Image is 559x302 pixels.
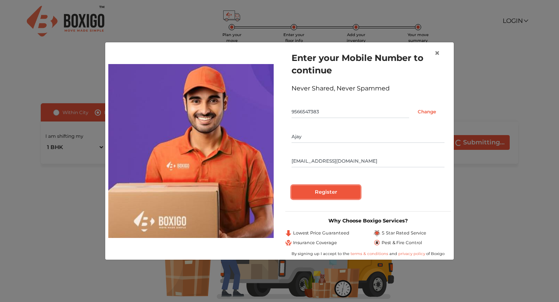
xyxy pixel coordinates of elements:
[434,47,440,59] span: ×
[292,186,360,199] input: Register
[293,240,337,246] span: Insurance Coverage
[292,84,444,93] div: Never Shared, Never Spammed
[292,155,444,167] input: Email Id
[409,106,444,118] input: Change
[292,52,444,76] h1: Enter your Mobile Number to continue
[292,130,444,143] input: Your Name
[428,42,446,64] button: Close
[382,240,422,246] span: Pest & Fire Control
[397,251,426,256] a: privacy policy
[108,64,274,238] img: relocation-img
[382,230,426,236] span: 5 Star Rated Service
[292,106,409,118] input: Mobile No
[293,230,349,236] span: Lowest Price Guaranteed
[285,251,451,257] div: By signing up I accept to the and of Boxigo
[351,251,389,256] a: terms & conditions
[285,218,451,224] h3: Why Choose Boxigo Services?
